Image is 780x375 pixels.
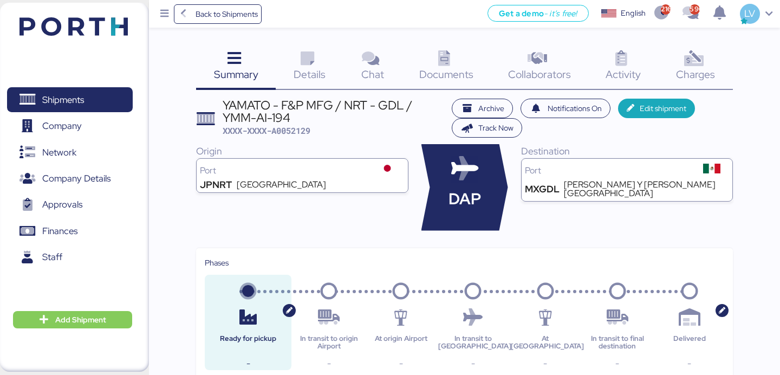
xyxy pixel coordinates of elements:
span: Chat [361,67,384,81]
span: Shipments [42,92,84,108]
span: Charges [676,67,715,81]
span: Company Details [42,171,110,186]
div: Port [525,166,695,175]
div: [GEOGRAPHIC_DATA] [237,180,326,189]
span: Documents [419,67,473,81]
div: - [511,357,580,370]
span: Company [42,118,82,134]
div: Ready for pickup [213,335,283,351]
button: Add Shipment [13,311,132,328]
span: Network [42,145,76,160]
a: Company [7,114,133,139]
span: Staff [42,249,62,265]
span: Track Now [478,121,513,134]
span: Archive [478,102,504,115]
div: - [583,357,652,370]
div: Delivered [655,335,724,351]
a: Company Details [7,166,133,191]
span: Approvals [42,197,82,212]
a: Shipments [7,87,133,112]
button: Notifications On [521,99,610,118]
div: - [294,357,363,370]
a: Back to Shipments [174,4,262,24]
div: Port [200,166,370,175]
div: At origin Airport [366,335,435,351]
div: English [621,8,646,19]
div: At [GEOGRAPHIC_DATA] [511,335,580,351]
button: Archive [452,99,513,118]
div: Destination [521,144,733,158]
span: XXXX-XXXX-A0052129 [223,125,310,136]
div: - [438,357,508,370]
div: - [655,357,724,370]
span: Back to Shipments [196,8,258,21]
span: LV [744,7,755,21]
span: Collaborators [508,67,571,81]
span: Edit shipment [640,102,686,115]
a: Staff [7,245,133,270]
div: Origin [196,144,408,158]
span: Details [294,67,326,81]
span: Summary [214,67,258,81]
button: Menu [155,5,174,23]
div: In transit to [GEOGRAPHIC_DATA] [438,335,508,351]
div: JPNRT [200,180,232,189]
a: Approvals [7,192,133,217]
span: Add Shipment [55,313,106,326]
div: - [366,357,435,370]
span: Activity [606,67,641,81]
span: Notifications On [548,102,602,115]
div: MXGDL [525,185,560,193]
a: Network [7,140,133,165]
a: Finances [7,219,133,244]
button: Edit shipment [618,99,695,118]
div: In transit to final destination [583,335,652,351]
div: Phases [205,257,724,269]
div: YAMATO - F&P MFG / NRT - GDL / YMM-AI-194 [223,99,446,124]
div: [PERSON_NAME] Y [PERSON_NAME][GEOGRAPHIC_DATA] [564,180,729,198]
span: DAP [448,187,481,211]
div: - [213,357,283,370]
button: Track Now [452,118,523,138]
div: In transit to origin Airport [294,335,363,351]
span: Finances [42,223,77,239]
